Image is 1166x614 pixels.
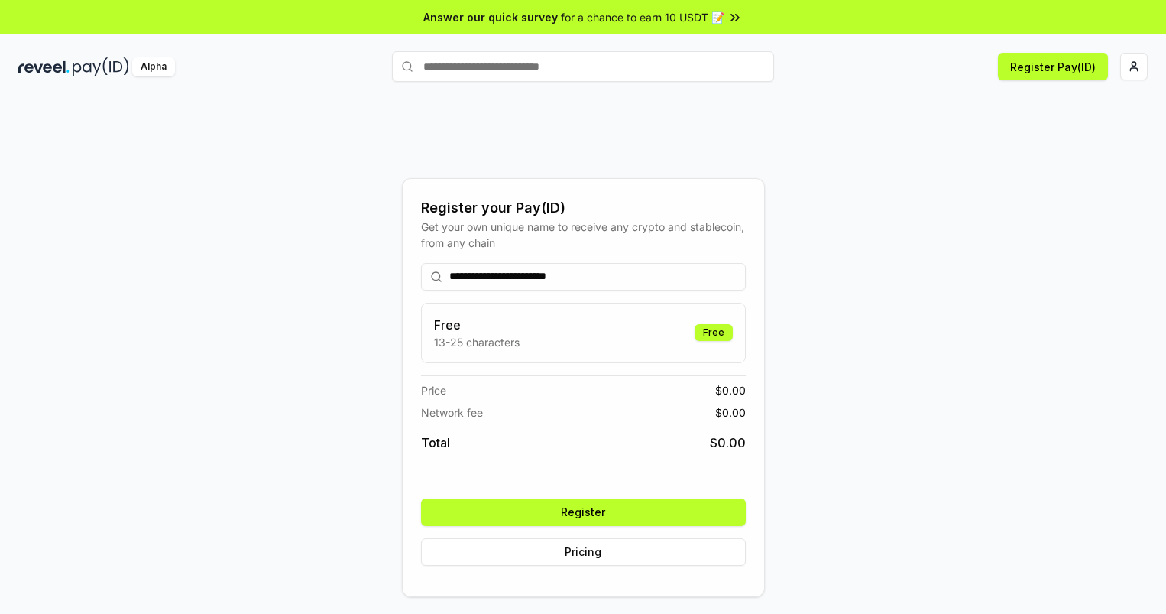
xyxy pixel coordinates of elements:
[18,57,70,76] img: reveel_dark
[695,324,733,341] div: Free
[421,404,483,421] span: Network fee
[561,9,724,25] span: for a chance to earn 10 USDT 📝
[715,382,746,398] span: $ 0.00
[423,9,558,25] span: Answer our quick survey
[715,404,746,421] span: $ 0.00
[421,499,746,526] button: Register
[73,57,129,76] img: pay_id
[421,434,450,452] span: Total
[421,382,446,398] span: Price
[998,53,1108,80] button: Register Pay(ID)
[421,197,746,219] div: Register your Pay(ID)
[434,316,520,334] h3: Free
[421,538,746,566] button: Pricing
[132,57,175,76] div: Alpha
[434,334,520,350] p: 13-25 characters
[710,434,746,452] span: $ 0.00
[421,219,746,251] div: Get your own unique name to receive any crypto and stablecoin, from any chain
